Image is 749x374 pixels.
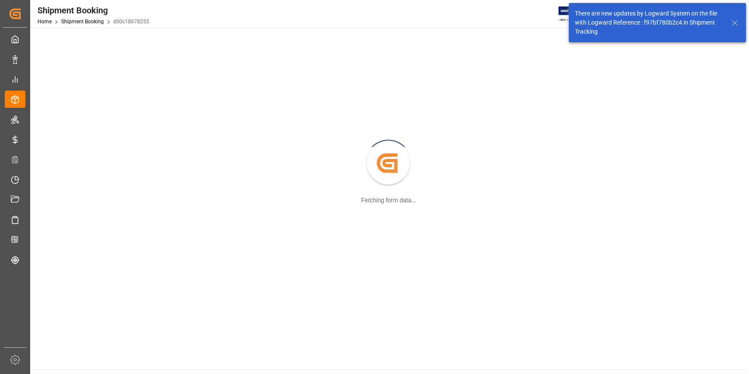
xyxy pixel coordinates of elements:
div: Fetching form data... [361,196,416,205]
div: Shipment Booking [37,4,149,17]
img: Exertis%20JAM%20-%20Email%20Logo.jpg_1722504956.jpg [559,6,588,22]
div: There are new updates by Logward System on the file with Logward Reference : f97bf780b2c4 in Ship... [575,9,723,36]
a: Home [37,19,52,25]
a: Shipment Booking [61,19,104,25]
